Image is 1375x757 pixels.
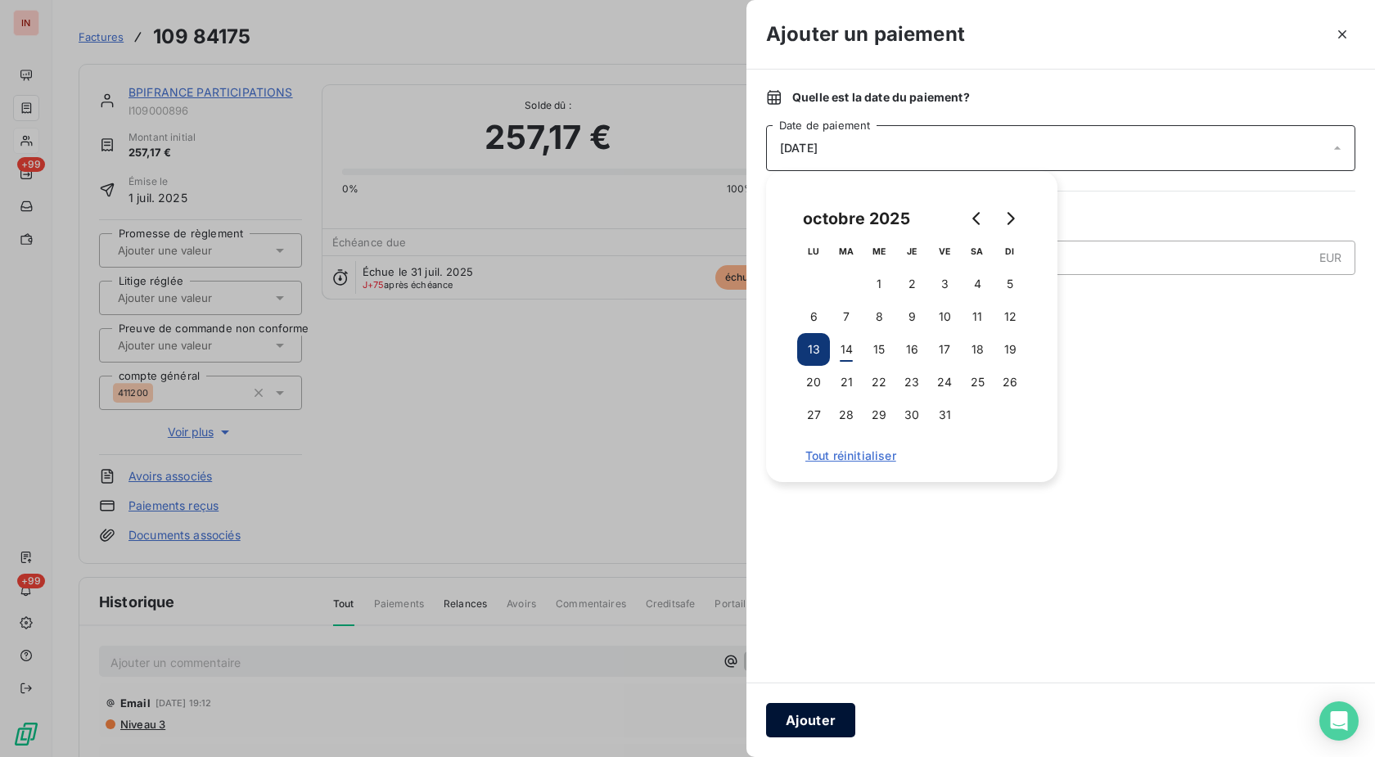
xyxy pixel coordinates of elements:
button: 31 [928,399,961,431]
button: 16 [895,333,928,366]
button: 25 [961,366,994,399]
button: 10 [928,300,961,333]
button: Go to next month [994,202,1026,235]
button: 5 [994,268,1026,300]
button: 13 [797,333,830,366]
th: jeudi [895,235,928,268]
button: 28 [830,399,863,431]
button: 30 [895,399,928,431]
button: 18 [961,333,994,366]
button: 15 [863,333,895,366]
button: Go to previous month [961,202,994,235]
button: 11 [961,300,994,333]
button: 8 [863,300,895,333]
button: 4 [961,268,994,300]
div: Open Intercom Messenger [1319,701,1359,741]
button: 3 [928,268,961,300]
div: octobre 2025 [797,205,916,232]
button: 27 [797,399,830,431]
button: 17 [928,333,961,366]
th: mardi [830,235,863,268]
button: 6 [797,300,830,333]
th: mercredi [863,235,895,268]
button: 2 [895,268,928,300]
th: samedi [961,235,994,268]
button: 29 [863,399,895,431]
button: 20 [797,366,830,399]
button: 19 [994,333,1026,366]
span: [DATE] [780,142,818,155]
span: Nouveau solde dû : [766,288,1355,304]
button: 9 [895,300,928,333]
span: Quelle est la date du paiement ? [792,89,970,106]
button: 7 [830,300,863,333]
button: 1 [863,268,895,300]
button: Ajouter [766,703,855,737]
th: lundi [797,235,830,268]
th: vendredi [928,235,961,268]
button: 26 [994,366,1026,399]
h3: Ajouter un paiement [766,20,965,49]
button: 22 [863,366,895,399]
span: Tout réinitialiser [805,449,1018,462]
button: 12 [994,300,1026,333]
button: 23 [895,366,928,399]
button: 14 [830,333,863,366]
th: dimanche [994,235,1026,268]
button: 21 [830,366,863,399]
button: 24 [928,366,961,399]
